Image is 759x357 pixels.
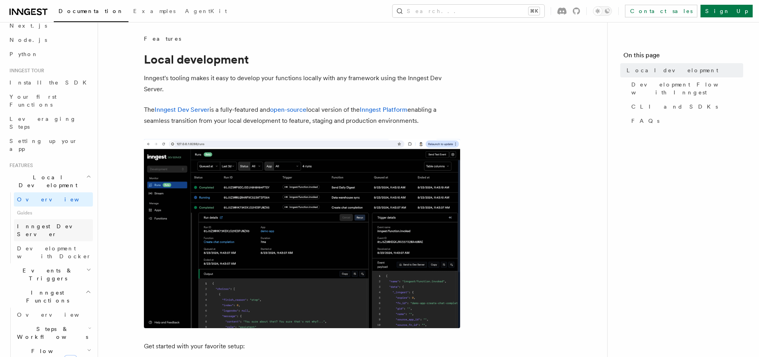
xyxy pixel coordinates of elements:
span: Inngest Dev Server [17,223,85,237]
a: Local development [623,63,743,77]
a: Contact sales [625,5,697,17]
a: AgentKit [180,2,232,21]
span: AgentKit [185,8,227,14]
span: Development Flow with Inngest [631,81,743,96]
span: FAQs [631,117,659,125]
h1: Local development [144,52,460,66]
p: Get started with your favorite setup: [144,341,460,352]
button: Local Development [6,170,93,192]
span: Guides [14,207,93,219]
span: Events & Triggers [6,267,86,282]
span: Your first Functions [9,94,57,108]
button: Search...⌘K [393,5,544,17]
a: Setting up your app [6,134,93,156]
span: Overview [17,196,98,203]
a: Development with Docker [14,241,93,263]
span: CLI and SDKs [631,103,718,111]
span: Inngest tour [6,68,44,74]
span: Inngest Functions [6,289,85,304]
p: The is a fully-featured and local version of the enabling a seamless transition from your local d... [144,104,460,126]
span: Leveraging Steps [9,116,76,130]
span: Steps & Workflows [14,325,88,341]
a: Your first Functions [6,90,93,112]
span: Features [144,35,181,43]
kbd: ⌘K [529,7,540,15]
a: Inngest Dev Server [155,106,210,113]
a: FAQs [628,114,743,128]
span: Next.js [9,23,47,29]
span: Setting up your app [9,138,77,152]
a: Development Flow with Inngest [628,77,743,100]
a: Documentation [54,2,128,22]
img: The Inngest Dev Server on the Functions page [144,139,460,328]
a: Node.js [6,33,93,47]
a: Overview [14,308,93,322]
a: CLI and SDKs [628,100,743,114]
a: Inngest Dev Server [14,219,93,241]
a: Examples [128,2,180,21]
p: Inngest's tooling makes it easy to develop your functions locally with any framework using the In... [144,73,460,95]
button: Inngest Functions [6,286,93,308]
span: Local development [627,66,718,74]
a: open-source [270,106,306,113]
span: Features [6,162,33,169]
a: Next.js [6,19,93,33]
div: Local Development [6,192,93,263]
span: Install the SDK [9,79,91,86]
a: Leveraging Steps [6,112,93,134]
span: Local Development [6,173,86,189]
button: Toggle dark mode [593,6,612,16]
a: Python [6,47,93,61]
span: Overview [17,312,98,318]
span: Development with Docker [17,245,91,259]
span: Documentation [59,8,124,14]
h4: On this page [623,51,743,63]
button: Steps & Workflows [14,322,93,344]
span: Python [9,51,38,57]
a: Sign Up [700,5,753,17]
button: Events & Triggers [6,263,93,286]
span: Node.js [9,37,47,43]
span: Examples [133,8,176,14]
a: Install the SDK [6,75,93,90]
a: Overview [14,192,93,207]
a: Inngest Platform [360,106,408,113]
